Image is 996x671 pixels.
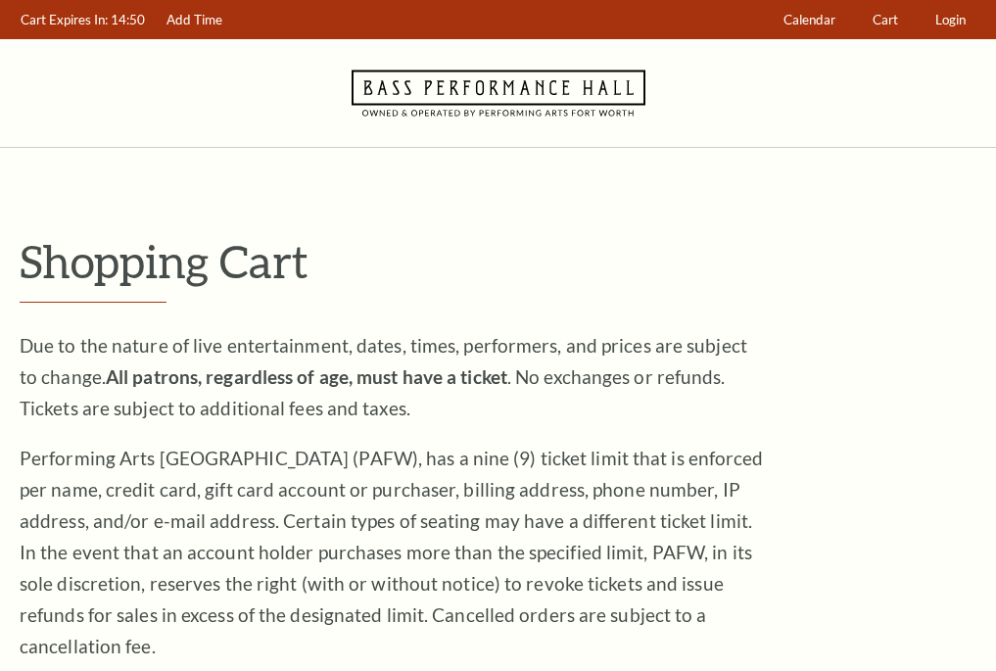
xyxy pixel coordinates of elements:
[775,1,845,39] a: Calendar
[21,12,108,27] span: Cart Expires In:
[864,1,908,39] a: Cart
[111,12,145,27] span: 14:50
[783,12,835,27] span: Calendar
[20,236,976,286] p: Shopping Cart
[926,1,975,39] a: Login
[873,12,898,27] span: Cart
[935,12,966,27] span: Login
[106,365,507,388] strong: All patrons, regardless of age, must have a ticket
[20,443,764,662] p: Performing Arts [GEOGRAPHIC_DATA] (PAFW), has a nine (9) ticket limit that is enforced per name, ...
[158,1,232,39] a: Add Time
[20,334,747,419] span: Due to the nature of live entertainment, dates, times, performers, and prices are subject to chan...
